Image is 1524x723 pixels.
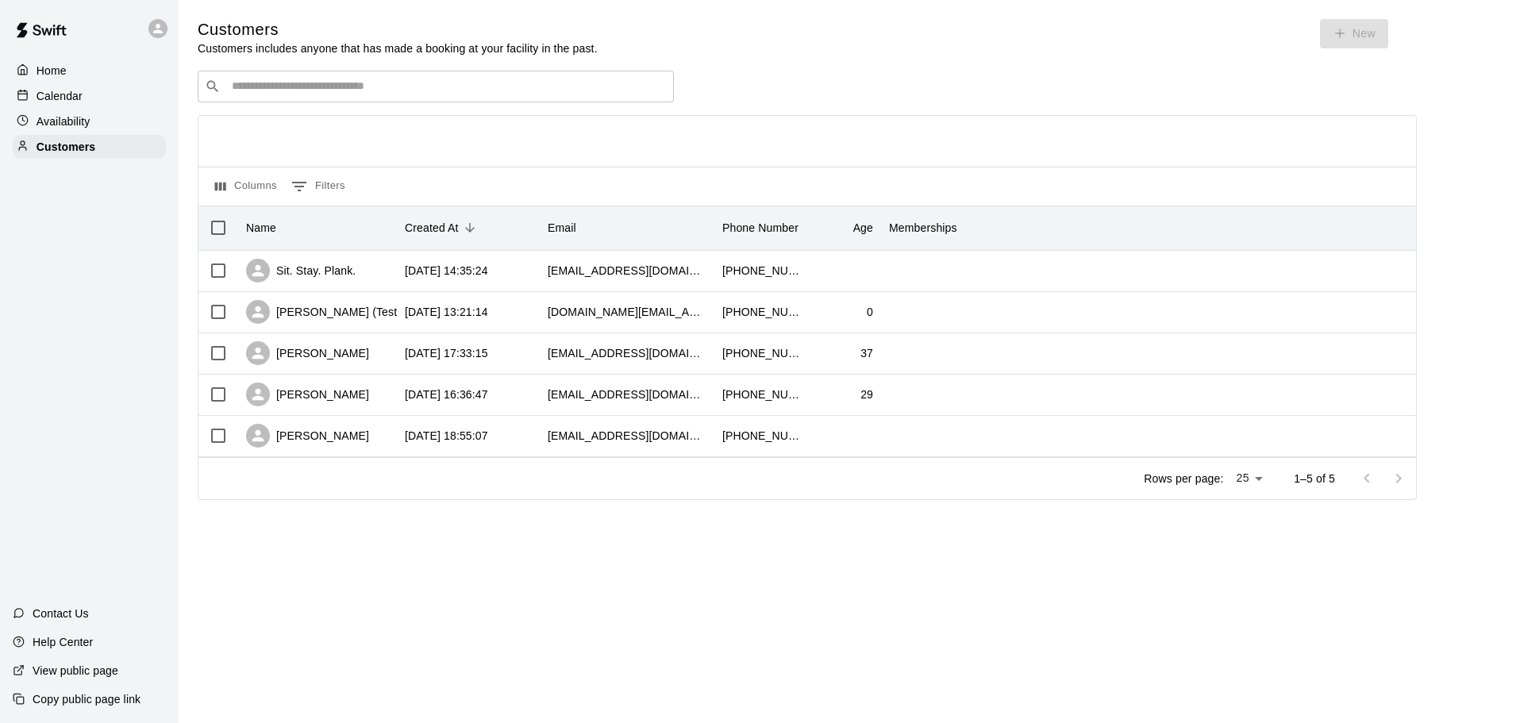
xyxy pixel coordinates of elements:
[246,300,497,324] div: [PERSON_NAME] (Test) [PERSON_NAME]
[246,341,369,365] div: [PERSON_NAME]
[13,135,166,159] a: Customers
[246,259,356,283] div: Sit. Stay. Plank.
[722,428,802,444] div: +16476713976
[13,59,166,83] a: Home
[548,206,576,250] div: Email
[722,386,802,402] div: +16473887288
[405,345,488,361] div: 2025-08-05 17:33:15
[1294,471,1335,486] p: 1–5 of 5
[860,345,873,361] div: 37
[405,386,488,402] div: 2025-07-30 16:36:47
[13,84,166,108] a: Calendar
[722,206,799,250] div: Phone Number
[1320,19,1388,56] span: You don't have the permission to add customers
[714,206,810,250] div: Phone Number
[198,71,674,102] div: Search customers by name or email
[459,217,481,239] button: Sort
[37,113,90,129] p: Availability
[548,304,706,320] div: kenneth1.lu@scotiabank.com
[211,174,281,199] button: Select columns
[405,428,488,444] div: 2024-06-14 18:55:07
[548,345,706,361] div: nathanbaseballcoach@gmail.com
[548,386,706,402] div: henry11122@hotmail.com
[722,345,802,361] div: +16476713976
[405,206,459,250] div: Created At
[37,63,67,79] p: Home
[881,206,1119,250] div: Memberships
[246,383,369,406] div: [PERSON_NAME]
[287,174,349,199] button: Show filters
[37,88,83,104] p: Calendar
[548,428,706,444] div: nathanlee0702@gmail.com
[548,263,706,279] div: sitstayplankto@gmail.com
[238,206,397,250] div: Name
[867,304,873,320] div: 0
[722,263,802,279] div: +16476139012
[889,206,957,250] div: Memberships
[198,40,598,56] p: Customers includes anyone that has made a booking at your facility in the past.
[33,634,93,650] p: Help Center
[33,691,140,707] p: Copy public page link
[33,606,89,621] p: Contact Us
[33,663,118,679] p: View public page
[722,304,802,320] div: +14163038843
[810,206,881,250] div: Age
[1230,467,1268,490] div: 25
[853,206,873,250] div: Age
[37,139,95,155] p: Customers
[246,206,276,250] div: Name
[397,206,540,250] div: Created At
[405,263,488,279] div: 2025-08-17 14:35:24
[860,386,873,402] div: 29
[246,424,369,448] div: [PERSON_NAME]
[540,206,714,250] div: Email
[13,110,166,133] a: Availability
[198,19,598,40] h5: Customers
[1144,471,1223,486] p: Rows per page:
[405,304,488,320] div: 2025-08-17 13:21:14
